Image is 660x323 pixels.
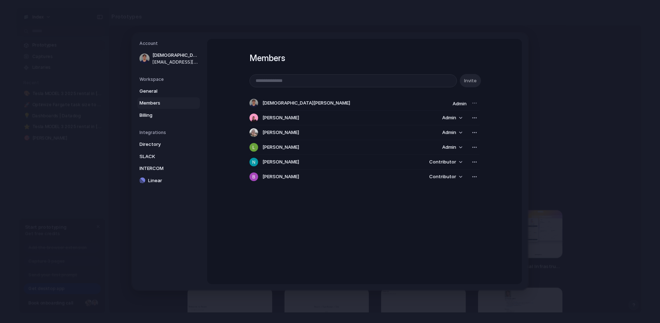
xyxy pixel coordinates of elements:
[137,139,200,150] a: Directory
[438,142,467,152] button: Admin
[262,144,299,151] span: [PERSON_NAME]
[139,88,185,95] span: General
[139,76,200,83] h5: Workspace
[442,114,456,121] span: Admin
[137,86,200,97] a: General
[137,97,200,109] a: Members
[139,165,185,172] span: INTERCOM
[262,173,299,180] span: [PERSON_NAME]
[137,163,200,174] a: INTERCOM
[425,172,467,182] button: Contributor
[453,101,467,106] span: Admin
[442,129,456,136] span: Admin
[425,157,467,167] button: Contributor
[429,173,456,180] span: Contributor
[139,40,200,47] h5: Account
[139,129,200,136] h5: Integrations
[262,129,299,136] span: [PERSON_NAME]
[139,100,185,107] span: Members
[137,50,200,68] a: [DEMOGRAPHIC_DATA][PERSON_NAME][EMAIL_ADDRESS][DOMAIN_NAME]
[148,177,194,184] span: Linear
[139,153,185,160] span: SLACK
[152,59,198,65] span: [EMAIL_ADDRESS][DOMAIN_NAME]
[152,52,198,59] span: [DEMOGRAPHIC_DATA][PERSON_NAME]
[139,112,185,119] span: Billing
[442,144,456,151] span: Admin
[262,114,299,121] span: [PERSON_NAME]
[137,151,200,162] a: SLACK
[438,128,467,138] button: Admin
[249,52,480,65] h1: Members
[438,113,467,123] button: Admin
[137,175,200,186] a: Linear
[139,141,185,148] span: Directory
[429,158,456,166] span: Contributor
[262,158,299,166] span: [PERSON_NAME]
[137,110,200,121] a: Billing
[262,100,350,107] span: [DEMOGRAPHIC_DATA][PERSON_NAME]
